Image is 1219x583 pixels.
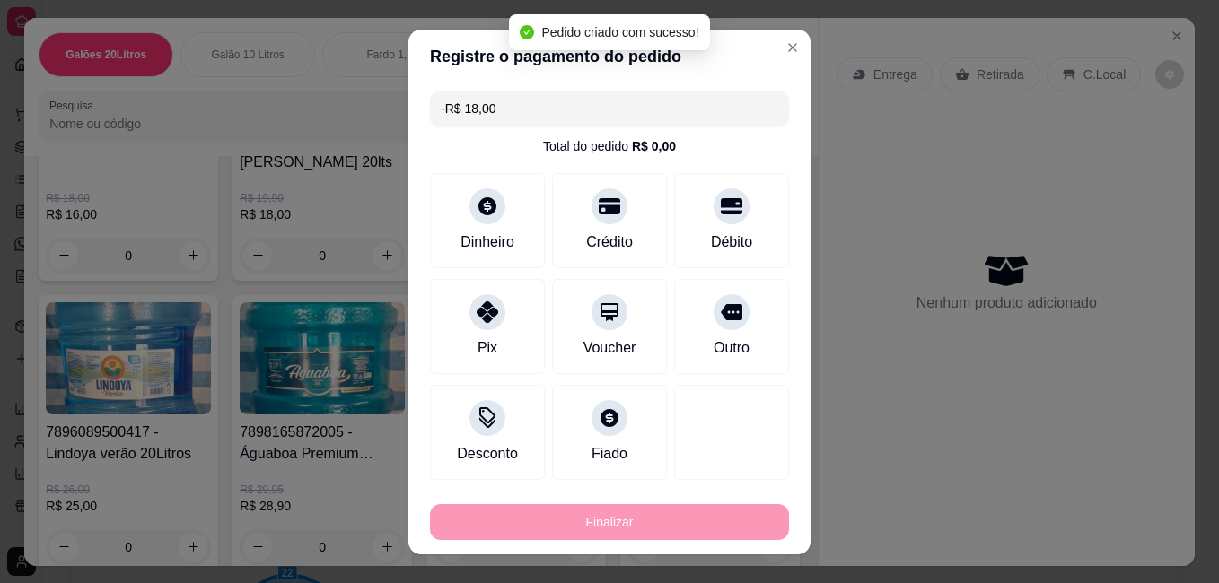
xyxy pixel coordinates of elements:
[457,443,518,465] div: Desconto
[592,443,627,465] div: Fiado
[586,231,633,253] div: Crédito
[543,137,676,155] div: Total do pedido
[460,231,514,253] div: Dinheiro
[583,337,636,359] div: Voucher
[711,231,752,253] div: Débito
[541,25,698,39] span: Pedido criado com sucesso!
[714,337,750,359] div: Outro
[441,91,778,126] input: Ex.: hambúrguer de cordeiro
[778,33,807,62] button: Close
[632,137,676,155] div: R$ 0,00
[520,25,534,39] span: check-circle
[478,337,497,359] div: Pix
[408,30,811,83] header: Registre o pagamento do pedido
